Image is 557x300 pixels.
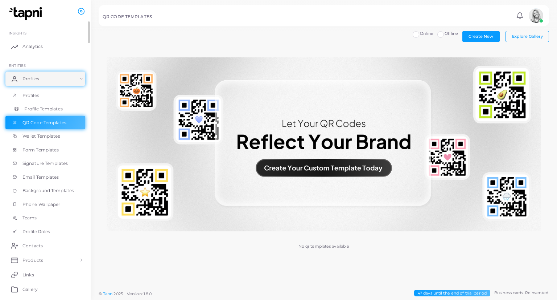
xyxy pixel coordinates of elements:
span: Create New [469,34,493,39]
a: Products [5,253,85,267]
span: Offline [445,31,458,36]
h5: QR CODE TEMPLATES [103,14,152,19]
span: Links [22,272,34,278]
span: Profiles [22,76,39,82]
a: Links [5,267,85,282]
span: Profile Templates [24,106,63,112]
span: Contacts [22,243,43,249]
span: 47 days until the end of trial period [414,290,490,297]
a: Wallet Templates [5,129,85,143]
a: Gallery [5,282,85,296]
a: Contacts [5,238,85,253]
span: Teams [22,215,37,221]
a: avatar [527,8,545,23]
button: Create New [462,31,500,42]
span: Online [420,31,433,36]
a: Profile Templates [5,102,85,116]
a: Profiles [5,72,85,86]
span: Form Templates [22,147,59,153]
span: QR Code Templates [22,119,66,126]
a: Signature Templates [5,157,85,170]
img: No qr templates [107,57,541,231]
a: Teams [5,211,85,225]
a: Profiles [5,89,85,102]
span: © [99,291,152,297]
span: Profiles [22,92,39,99]
a: Profile Roles [5,225,85,239]
a: Analytics [5,39,85,54]
a: Form Templates [5,143,85,157]
span: Gallery [22,286,38,293]
a: Phone Wallpaper [5,198,85,211]
span: Version: 1.8.0 [127,291,152,296]
span: Email Templates [22,174,59,181]
a: Email Templates [5,170,85,184]
span: Background Templates [22,187,74,194]
button: Explore Gallery [506,31,549,42]
a: Tapni [103,291,114,296]
span: Explore Gallery [512,34,543,39]
span: INSIGHTS [9,31,26,35]
span: Business cards. Reinvented. [494,290,549,296]
span: Profile Roles [22,228,50,235]
span: 2025 [114,291,123,297]
span: Phone Wallpaper [22,201,61,208]
span: Signature Templates [22,160,68,167]
img: avatar [529,8,543,23]
img: logo [7,7,47,20]
span: Analytics [22,43,43,50]
a: Background Templates [5,184,85,198]
span: Products [22,257,43,264]
span: Wallet Templates [22,133,60,139]
span: ENTITIES [9,63,26,68]
p: No qr templates available [298,243,350,250]
a: QR Code Templates [5,116,85,130]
